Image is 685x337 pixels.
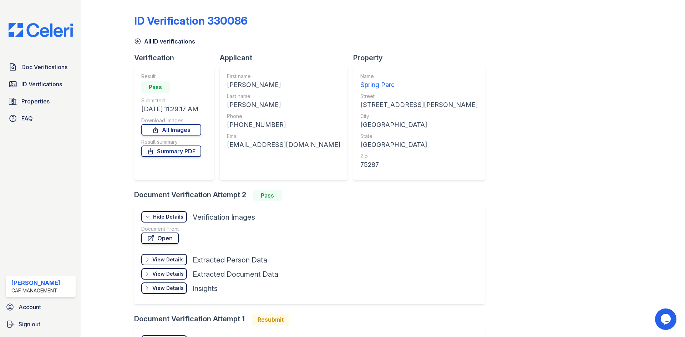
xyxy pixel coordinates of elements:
[3,300,78,314] a: Account
[19,303,41,311] span: Account
[227,80,340,90] div: [PERSON_NAME]
[21,80,62,88] span: ID Verifications
[360,80,478,90] div: Spring Parc
[11,279,60,287] div: [PERSON_NAME]
[6,60,76,74] a: Doc Verifications
[141,81,170,93] div: Pass
[193,284,218,293] div: Insights
[360,133,478,140] div: State
[360,100,478,110] div: [STREET_ADDRESS][PERSON_NAME]
[193,212,255,222] div: Verification Images
[253,190,282,201] div: Pass
[134,53,220,63] div: Verification
[3,23,78,37] img: CE_Logo_Blue-a8612792a0a2168367f1c8372b55b34899dd931a85d93a1a3d3e32e68fde9ad4.png
[227,133,340,140] div: Email
[19,320,40,328] span: Sign out
[141,117,201,124] div: Download Images
[360,120,478,130] div: [GEOGRAPHIC_DATA]
[153,213,183,220] div: Hide Details
[134,14,248,27] div: ID Verification 330086
[227,73,340,80] div: First name
[360,93,478,100] div: Street
[141,104,201,114] div: [DATE] 11:29:17 AM
[152,270,184,277] div: View Details
[141,124,201,136] a: All Images
[353,53,491,63] div: Property
[360,153,478,160] div: Zip
[152,256,184,263] div: View Details
[6,94,76,108] a: Properties
[6,77,76,91] a: ID Verifications
[141,138,201,145] div: Result summary
[6,111,76,126] a: FAQ
[141,233,179,244] a: Open
[193,255,267,265] div: Extracted Person Data
[227,113,340,120] div: Phone
[360,140,478,150] div: [GEOGRAPHIC_DATA]
[21,97,50,106] span: Properties
[134,314,491,325] div: Document Verification Attempt 1
[227,100,340,110] div: [PERSON_NAME]
[227,120,340,130] div: [PHONE_NUMBER]
[227,140,340,150] div: [EMAIL_ADDRESS][DOMAIN_NAME]
[252,314,289,325] div: Resubmit
[152,285,184,292] div: View Details
[21,63,67,71] span: Doc Verifications
[360,160,478,170] div: 75287
[134,190,491,201] div: Document Verification Attempt 2
[227,93,340,100] div: Last name
[141,97,201,104] div: Submitted
[360,73,478,90] a: Name Spring Parc
[11,287,60,294] div: CAF Management
[360,113,478,120] div: City
[360,73,478,80] div: Name
[220,53,353,63] div: Applicant
[655,308,678,330] iframe: chat widget
[21,114,33,123] span: FAQ
[193,269,278,279] div: Extracted Document Data
[141,225,179,233] div: Document Front
[3,317,78,331] a: Sign out
[134,37,195,46] a: All ID verifications
[141,73,201,80] div: Result
[141,145,201,157] a: Summary PDF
